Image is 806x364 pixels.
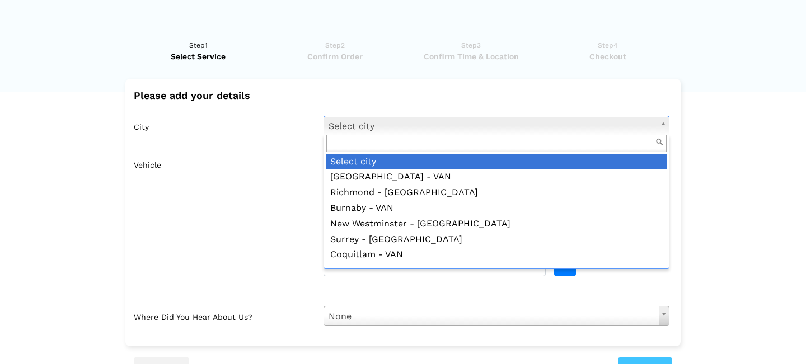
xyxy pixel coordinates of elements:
[326,247,667,263] div: Coquitlam - VAN
[326,216,667,232] div: New Westminster - [GEOGRAPHIC_DATA]
[326,154,667,170] div: Select city
[326,263,667,278] div: Port Coquitlam - VAN
[326,232,667,248] div: Surrey - [GEOGRAPHIC_DATA]
[326,169,667,185] div: [GEOGRAPHIC_DATA] - VAN
[326,201,667,216] div: Burnaby - VAN
[326,185,667,201] div: Richmond - [GEOGRAPHIC_DATA]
